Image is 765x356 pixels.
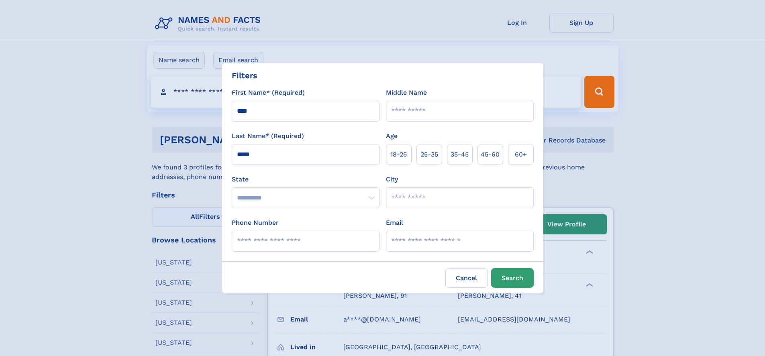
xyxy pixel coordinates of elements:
[232,69,257,81] div: Filters
[232,218,279,228] label: Phone Number
[515,150,527,159] span: 60+
[491,268,534,288] button: Search
[420,150,438,159] span: 25‑35
[386,88,427,98] label: Middle Name
[445,268,488,288] label: Cancel
[390,150,407,159] span: 18‑25
[386,131,398,141] label: Age
[232,131,304,141] label: Last Name* (Required)
[232,175,379,184] label: State
[481,150,500,159] span: 45‑60
[386,218,403,228] label: Email
[232,88,305,98] label: First Name* (Required)
[386,175,398,184] label: City
[451,150,469,159] span: 35‑45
